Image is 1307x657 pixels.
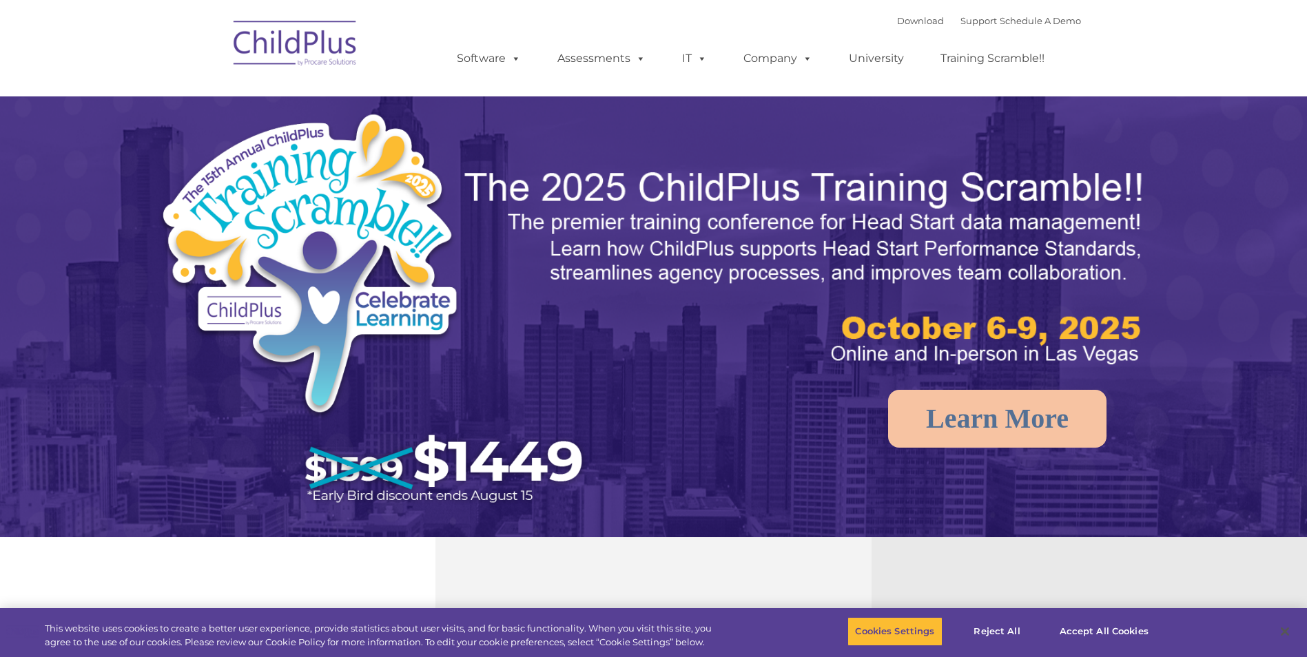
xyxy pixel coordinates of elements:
a: Download [897,15,944,26]
button: Close [1270,616,1300,647]
font: | [897,15,1081,26]
a: Assessments [544,45,659,72]
button: Reject All [954,617,1040,646]
a: Company [730,45,826,72]
button: Accept All Cookies [1052,617,1156,646]
a: Support [960,15,997,26]
a: Training Scramble!! [927,45,1058,72]
span: Phone number [192,147,250,158]
div: This website uses cookies to create a better user experience, provide statistics about user visit... [45,622,719,649]
a: IT [668,45,721,72]
a: University [835,45,918,72]
span: Last name [192,91,234,101]
img: ChildPlus by Procare Solutions [227,11,364,80]
a: Software [443,45,535,72]
a: Learn More [888,390,1107,448]
a: Schedule A Demo [1000,15,1081,26]
button: Cookies Settings [847,617,942,646]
